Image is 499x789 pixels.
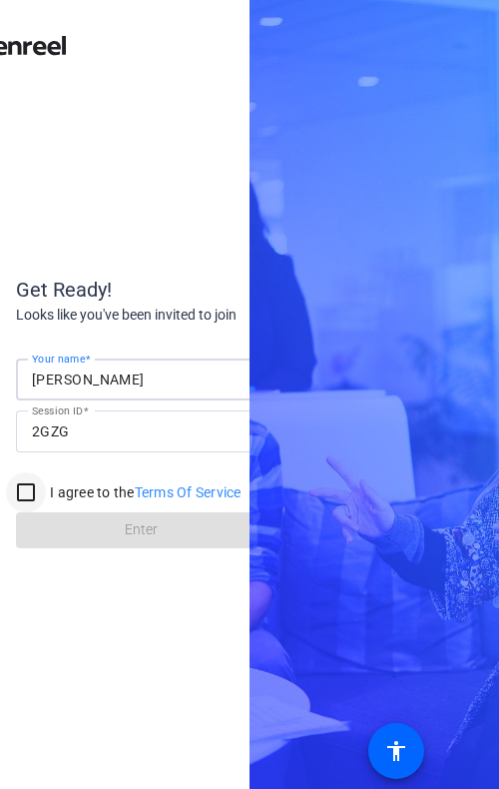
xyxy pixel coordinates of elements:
[32,404,83,416] mat-label: Session ID
[16,275,415,305] div: Get Ready!
[16,305,415,326] div: Looks like you've been invited to join
[46,482,242,502] label: I agree to the
[384,739,408,763] mat-icon: accessibility
[32,353,85,365] mat-label: Your name
[135,484,242,500] a: Terms Of Service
